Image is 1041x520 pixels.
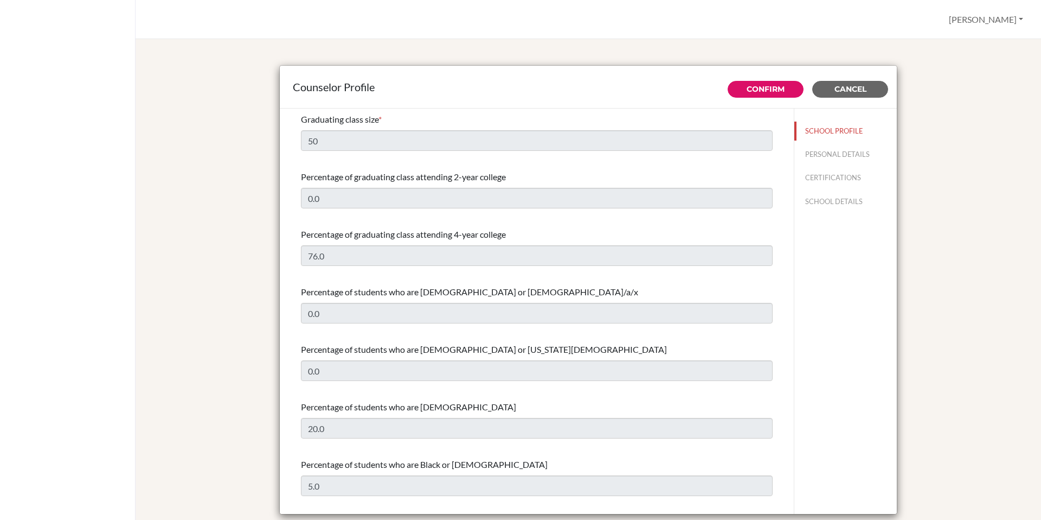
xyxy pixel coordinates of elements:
button: SCHOOL PROFILE [794,122,897,141]
button: CERTIFICATIONS [794,168,897,187]
span: Percentage of students who are [DEMOGRAPHIC_DATA] or [US_STATE][DEMOGRAPHIC_DATA] [301,344,667,354]
button: SCHOOL DETAILS [794,192,897,211]
button: [PERSON_NAME] [944,9,1028,30]
div: Counselor Profile [293,79,884,95]
span: Percentage of students who are [DEMOGRAPHIC_DATA] or [DEMOGRAPHIC_DATA]/a/x [301,287,638,297]
span: Percentage of graduating class attending 4-year college [301,229,506,239]
span: Percentage of graduating class attending 2-year college [301,172,506,182]
span: Graduating class size [301,114,378,124]
span: Percentage of students who are [DEMOGRAPHIC_DATA] [301,402,516,412]
span: Percentage of students who are Black or [DEMOGRAPHIC_DATA] [301,459,548,470]
button: PERSONAL DETAILS [794,145,897,164]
